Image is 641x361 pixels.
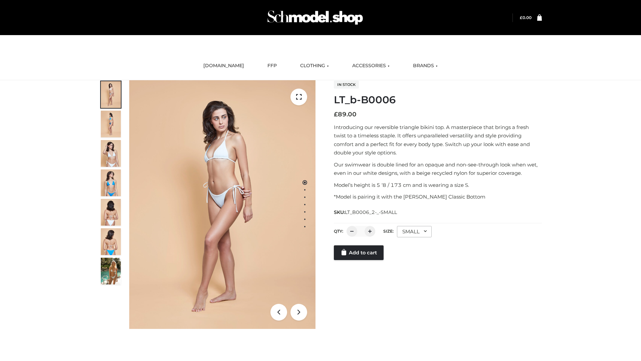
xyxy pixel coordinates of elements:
img: ArielClassicBikiniTop_CloudNine_AzureSky_OW114ECO_2-scaled.jpg [101,111,121,137]
a: BRANDS [408,58,443,73]
img: Schmodel Admin 964 [265,4,365,31]
h1: LT_b-B0006 [334,94,542,106]
img: ArielClassicBikiniTop_CloudNine_AzureSky_OW114ECO_3-scaled.jpg [101,140,121,167]
span: £ [520,15,522,20]
a: £0.00 [520,15,531,20]
a: ACCESSORIES [347,58,395,73]
label: QTY: [334,229,343,234]
img: ArielClassicBikiniTop_CloudNine_AzureSky_OW114ECO_8-scaled.jpg [101,228,121,255]
bdi: 89.00 [334,111,357,118]
span: In stock [334,81,359,89]
p: Model’s height is 5 ‘8 / 173 cm and is wearing a size S. [334,181,542,190]
span: £ [334,111,338,118]
label: Size: [383,229,394,234]
img: Arieltop_CloudNine_AzureSky2.jpg [101,258,121,284]
span: LT_B0006_2-_-SMALL [345,209,397,215]
span: SKU: [334,208,398,216]
img: ArielClassicBikiniTop_CloudNine_AzureSky_OW114ECO_1-scaled.jpg [101,81,121,108]
bdi: 0.00 [520,15,531,20]
a: CLOTHING [295,58,334,73]
p: Our swimwear is double lined for an opaque and non-see-through look when wet, even in our white d... [334,160,542,177]
img: ArielClassicBikiniTop_CloudNine_AzureSky_OW114ECO_4-scaled.jpg [101,169,121,196]
p: *Model is pairing it with the [PERSON_NAME] Classic Bottom [334,193,542,201]
a: FFP [262,58,282,73]
img: ArielClassicBikiniTop_CloudNine_AzureSky_OW114ECO_1 [129,80,315,329]
a: [DOMAIN_NAME] [198,58,249,73]
a: Add to cart [334,245,384,260]
div: SMALL [397,226,432,237]
img: ArielClassicBikiniTop_CloudNine_AzureSky_OW114ECO_7-scaled.jpg [101,199,121,226]
p: Introducing our reversible triangle bikini top. A masterpiece that brings a fresh twist to a time... [334,123,542,157]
